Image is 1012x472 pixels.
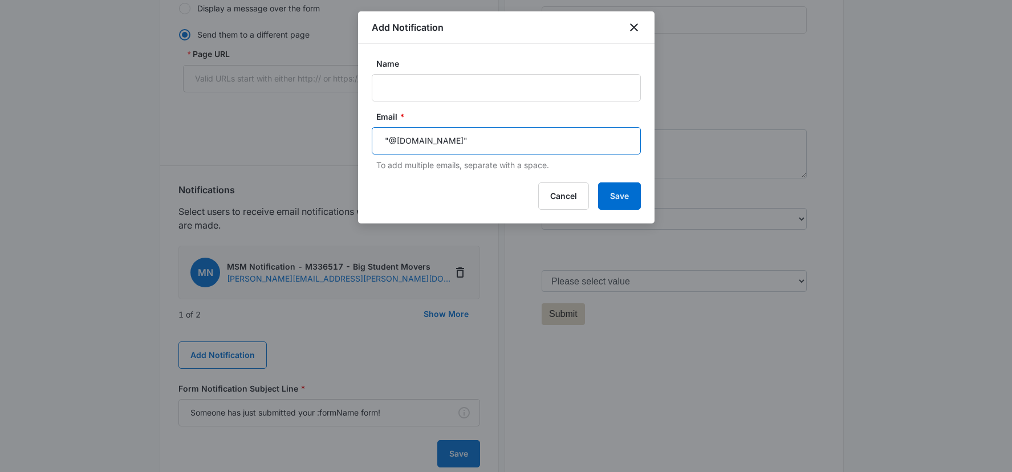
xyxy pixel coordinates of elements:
h1: Add Notification [372,21,444,34]
button: Save [598,182,641,210]
button: Cancel [538,182,589,210]
label: Email [376,111,645,123]
label: Name [376,58,645,70]
p: To add multiple emails, separate with a space. [376,159,641,171]
label: Yes [11,210,26,223]
span: Submit [7,455,36,465]
label: No [11,228,23,242]
button: close [627,21,641,34]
